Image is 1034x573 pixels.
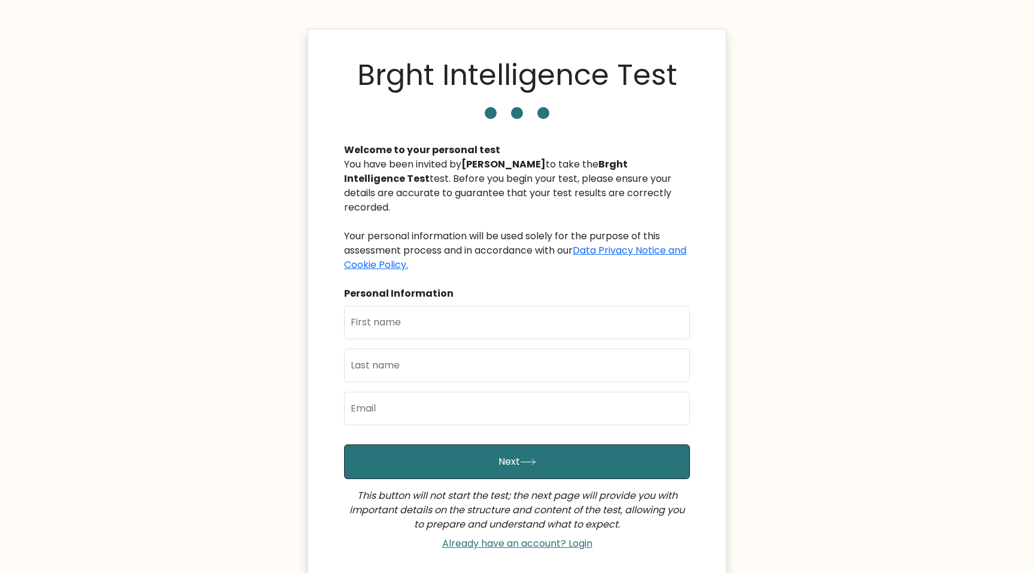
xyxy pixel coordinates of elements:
div: You have been invited by to take the test. Before you begin your test, please ensure your details... [344,157,690,272]
input: Email [344,392,690,425]
input: Last name [344,349,690,382]
a: Already have an account? Login [437,537,597,550]
div: Welcome to your personal test [344,143,690,157]
b: [PERSON_NAME] [461,157,546,171]
button: Next [344,444,690,479]
h1: Brght Intelligence Test [357,58,677,93]
a: Data Privacy Notice and Cookie Policy. [344,243,686,272]
b: Brght Intelligence Test [344,157,628,185]
input: First name [344,306,690,339]
i: This button will not start the test; the next page will provide you with important details on the... [349,489,685,531]
div: Personal Information [344,286,690,301]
